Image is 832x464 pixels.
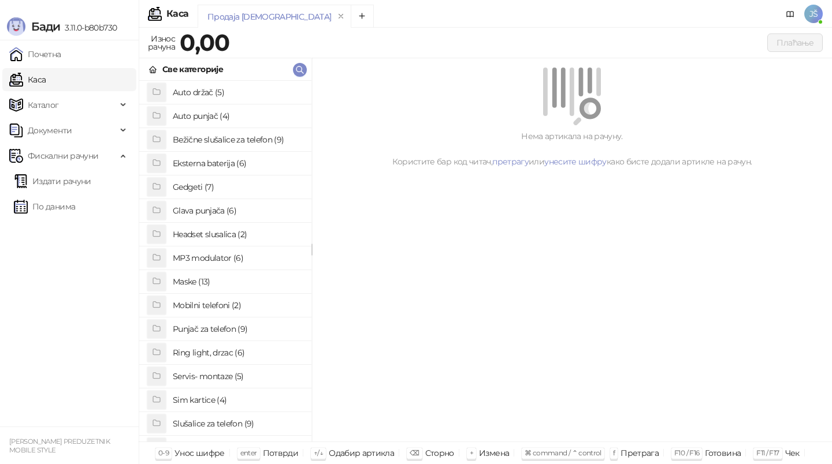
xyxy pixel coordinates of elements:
div: Одабир артикла [329,446,394,461]
h4: Auto punjač (4) [173,107,302,125]
span: + [470,448,473,457]
div: Унос шифре [174,446,225,461]
h4: Punjač za telefon (9) [173,320,302,338]
h4: Staklo za telefon (7) [173,438,302,456]
h4: Ring light, drzac (6) [173,343,302,362]
h4: Eksterna baterija (6) [173,154,302,173]
div: Нема артикала на рачуну. Користите бар код читач, или како бисте додали артикле на рачун. [326,130,818,168]
div: Чек [785,446,800,461]
span: 3.11.0-b80b730 [60,23,117,33]
span: F10 / F16 [674,448,699,457]
span: enter [240,448,257,457]
div: Измена [479,446,509,461]
h4: Auto držač (5) [173,83,302,102]
div: Каса [166,9,188,18]
div: Износ рачуна [146,31,177,54]
div: Потврди [263,446,299,461]
img: Logo [7,17,25,36]
h4: Bežične slušalice za telefon (9) [173,130,302,149]
div: Све категорије [162,63,223,76]
div: Продаја [DEMOGRAPHIC_DATA] [207,10,331,23]
span: JŠ [804,5,823,23]
a: Документација [781,5,800,23]
h4: MP3 modulator (6) [173,249,302,267]
span: Каталог [28,93,59,117]
strong: 0,00 [180,28,229,57]
h4: Glava punjača (6) [173,201,302,220]
h4: Servis- montaze (5) [173,367,302,386]
span: 0-9 [158,448,169,457]
span: Бади [31,20,60,33]
span: ↑/↓ [314,448,323,457]
span: Документи [28,119,72,142]
small: [PERSON_NAME] PREDUZETNIK MOBILE STYLE [9,437,110,454]
button: remove [333,12,348,21]
div: Претрага [621,446,659,461]
h4: Maske (13) [173,272,302,291]
h4: Sim kartice (4) [173,391,302,409]
button: Add tab [351,5,374,28]
a: Каса [9,68,46,91]
span: Фискални рачуни [28,144,98,167]
span: ⌫ [410,448,419,457]
h4: Mobilni telefoni (2) [173,296,302,315]
a: претрагу [492,156,529,167]
div: Готовина [705,446,741,461]
span: ⌘ command / ⌃ control [525,448,601,457]
span: F11 / F17 [756,448,779,457]
div: grid [139,81,311,441]
a: унесите шифру [544,156,607,167]
button: Плаћање [767,33,823,52]
a: По данима [14,195,75,218]
a: Почетна [9,43,61,66]
h4: Gedgeti (7) [173,178,302,196]
div: Сторно [425,446,454,461]
h4: Headset slusalica (2) [173,225,302,244]
h4: Slušalice za telefon (9) [173,414,302,433]
span: f [613,448,615,457]
a: Издати рачуни [14,170,91,193]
